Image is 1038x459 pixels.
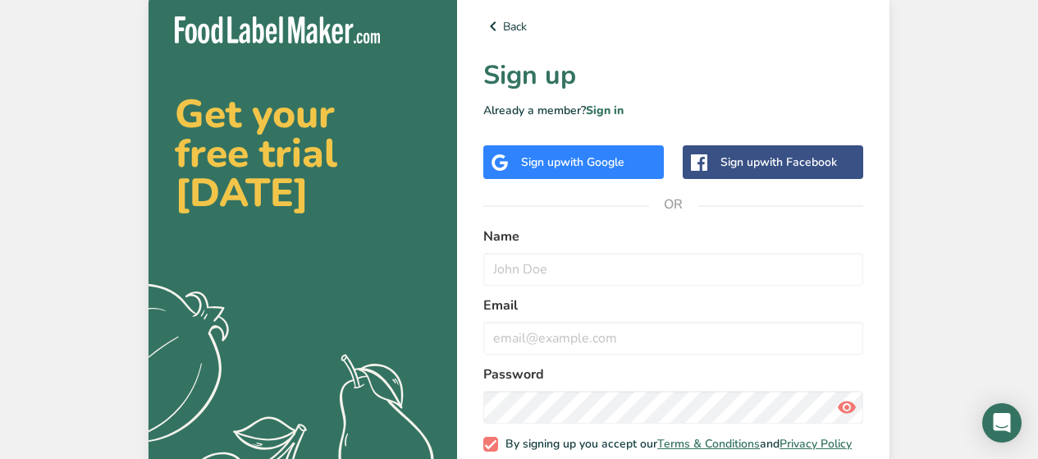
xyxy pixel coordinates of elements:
[175,16,380,44] img: Food Label Maker
[483,227,863,246] label: Name
[175,94,431,213] h2: Get your free trial [DATE]
[498,437,853,452] span: By signing up you accept our and
[521,154,624,171] div: Sign up
[760,154,837,170] span: with Facebook
[982,403,1022,443] div: Open Intercom Messenger
[649,180,698,229] span: OR
[586,103,624,118] a: Sign in
[560,154,624,170] span: with Google
[780,436,852,452] a: Privacy Policy
[483,102,863,119] p: Already a member?
[483,56,863,95] h1: Sign up
[483,296,863,315] label: Email
[657,436,760,452] a: Terms & Conditions
[483,365,863,384] label: Password
[483,16,863,36] a: Back
[720,154,837,171] div: Sign up
[483,253,863,286] input: John Doe
[483,322,863,355] input: email@example.com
